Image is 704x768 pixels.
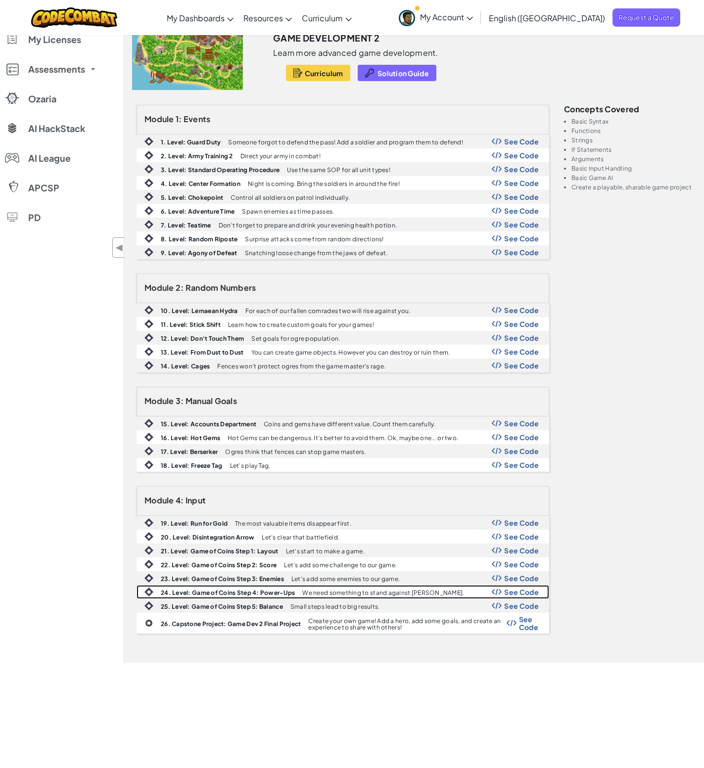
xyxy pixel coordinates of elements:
[264,421,436,427] p: Coins and gems have different value. Count them carefully.
[504,574,539,582] span: See Code
[504,461,539,469] span: See Code
[176,114,182,124] span: 1:
[399,10,415,26] img: avatar
[228,139,463,145] p: Someone forgot to defend the pass! Add a soldier and program them to defend!
[161,575,284,583] b: 23. Level: Game of Coins Step 3: Enemies
[492,152,502,159] img: Show Code Logo
[612,8,680,27] a: Request a Quote
[492,249,502,256] img: Show Code Logo
[273,31,379,45] h3: Game Development 2
[504,234,539,242] span: See Code
[161,589,295,596] b: 24. Level: Game of Coins Step 4: Power-Ups
[492,362,502,369] img: Show Code Logo
[492,448,502,454] img: Show Code Logo
[137,359,549,372] a: 14. Level: Cages Fences won't protect ogres from the game master's rage. Show Code Logo See Code
[144,137,153,146] img: IconIntro.svg
[492,320,502,327] img: Show Code Logo
[144,319,153,328] img: IconIntro.svg
[137,218,549,231] a: 7. Level: Teatime Don't forget to prepare and drink your evening health potion. Show Code Logo Se...
[186,396,237,406] span: Manual Goals
[115,240,124,255] span: ◀
[144,220,153,229] img: IconIntro.svg
[492,207,502,214] img: Show Code Logo
[228,321,374,328] p: Learn how to create custom goals for your games!
[28,94,56,103] span: Ozaria
[492,420,502,427] img: Show Code Logo
[492,138,502,145] img: Show Code Logo
[504,419,539,427] span: See Code
[137,543,549,557] a: 21. Level: Game of Coins Step 1: Layout Let's start to make a game. Show Code Logo See Code
[137,345,549,359] a: 13. Level: From Dust to Dust You can create game objects. However you can destroy or ruin them. S...
[358,65,436,81] button: Solution Guide
[504,361,539,369] span: See Code
[492,348,502,355] img: Show Code Logo
[144,587,153,596] img: IconIntro.svg
[492,575,502,582] img: Show Code Logo
[144,546,153,555] img: IconIntro.svg
[219,222,397,228] p: Don't forget to prepare and drink your evening health potion.
[243,13,283,23] span: Resources
[144,347,153,356] img: IconIntro.svg
[161,534,254,541] b: 20. Level: Disintegration Arrow
[144,361,153,370] img: IconIntro.svg
[167,13,225,23] span: My Dashboards
[225,449,366,455] p: Ogres think that fences can stop game masters.
[242,208,334,215] p: Spawn enemies as time passes.
[297,4,357,31] a: Curriculum
[420,12,473,22] span: My Account
[507,620,516,627] img: Show Code Logo
[492,307,502,314] img: Show Code Logo
[144,306,153,315] img: IconIntro.svg
[245,236,383,242] p: Surprise attacks come from random directions!
[228,435,458,441] p: Hot Gems can be dangerous. It's better to avoid them. Ok, maybe one... or two.
[231,194,350,201] p: Control all soldiers on patrol individually.
[504,447,539,455] span: See Code
[571,165,692,172] li: Basic Input Handling
[144,518,153,527] img: IconIntro.svg
[31,7,118,28] a: CodeCombat logo
[28,35,81,44] span: My Licenses
[492,561,502,568] img: Show Code Logo
[571,184,692,190] li: Create a playable, sharable game project
[28,154,71,163] span: AI League
[144,574,153,583] img: IconIntro.svg
[308,618,506,631] p: Create your own game! Add a hero, add some goals, and create an experience to share with others!
[137,571,549,585] a: 23. Level: Game of Coins Step 3: Enemies Let's add some enemies to our game. Show Code Logo See Code
[245,308,411,314] p: For each of our fallen comrades two will rise against you.
[305,69,343,77] span: Curriculum
[145,619,153,627] img: IconCapstoneLevel.svg
[161,448,218,455] b: 17. Level: Berserker
[144,460,153,469] img: IconIntro.svg
[273,48,438,58] p: Learn more advanced game development.
[571,175,692,181] li: Basic Game AI
[144,179,153,187] img: IconIntro.svg
[144,495,174,505] span: Module
[144,192,153,201] img: IconIntro.svg
[235,520,351,527] p: The most valuable items disappear first.
[489,13,605,23] span: English ([GEOGRAPHIC_DATA])
[161,420,256,428] b: 15. Level: Accounts Department
[137,331,549,345] a: 12. Level: Don't Touch Them Set goals for ogre population. Show Code Logo See Code
[161,180,240,187] b: 4. Level: Center Formation
[284,562,397,568] p: Let's add some challenge to our game.
[262,534,339,541] p: Let's clear that battlefield.
[186,495,206,505] span: Input
[144,396,174,406] span: Module
[186,282,256,293] span: Random Numbers
[504,221,539,228] span: See Code
[287,167,390,173] p: Use the same SOP for all unit types!
[217,363,385,369] p: Fences won't protect ogres from the game master's rage.
[291,576,400,582] p: Let's add some enemies to our game.
[286,548,365,554] p: Let's start to make a game.
[286,65,351,81] button: Curriculum
[571,118,692,125] li: Basic Syntax
[28,65,85,74] span: Assessments
[161,547,279,555] b: 21. Level: Game of Coins Step 1: Layout
[504,602,539,610] span: See Code
[144,601,153,610] img: IconIntro.svg
[290,603,380,610] p: Small steps lead to big results.
[137,148,549,162] a: 2. Level: Army Training 2 Direct your army in combat! Show Code Logo See Code
[161,620,301,628] b: 26. Capstone Project: Game Dev 2 Final Project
